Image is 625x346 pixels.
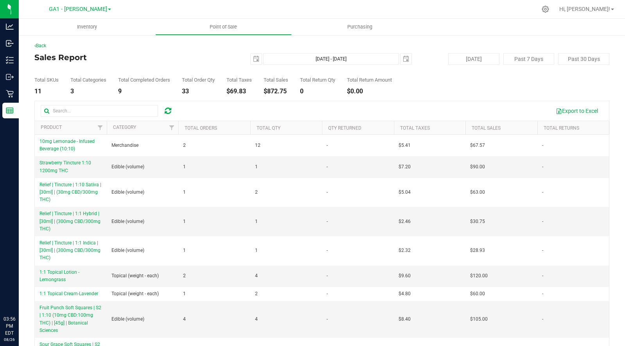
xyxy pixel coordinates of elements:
[6,56,14,64] inline-svg: Inventory
[6,39,14,47] inline-svg: Inbound
[255,163,258,171] span: 1
[327,316,328,323] span: -
[66,23,108,30] span: Inventory
[541,5,550,13] div: Manage settings
[503,53,555,65] button: Past 7 Days
[6,23,14,30] inline-svg: Analytics
[6,107,14,114] inline-svg: Reports
[111,142,138,149] span: Merchandise
[165,121,178,134] a: Filter
[111,316,144,323] span: Edible (volume)
[470,163,485,171] span: $90.00
[255,218,258,225] span: 1
[542,316,543,323] span: -
[182,77,215,82] div: Total Order Qty
[23,282,32,292] iframe: Resource center unread badge
[41,125,62,130] a: Product
[70,88,106,95] div: 3
[111,290,159,298] span: Topical (weight - each)
[399,189,411,196] span: $5.04
[551,104,603,118] button: Export to Excel
[40,305,101,333] span: Fruit Punch Soft Squares | S2 | 1:10 (10mg CBD:100mg THC) | [45g] | Botanical Sciences
[111,189,144,196] span: Edible (volume)
[542,218,543,225] span: -
[448,53,499,65] button: [DATE]
[41,105,158,117] input: Search...
[251,54,262,64] span: select
[300,77,335,82] div: Total Return Qty
[542,189,543,196] span: -
[4,316,15,337] p: 03:56 PM EDT
[118,88,170,95] div: 9
[118,77,170,82] div: Total Completed Orders
[399,316,411,323] span: $8.40
[559,6,610,12] span: Hi, [PERSON_NAME]!
[399,218,411,225] span: $2.46
[327,247,328,254] span: -
[399,272,411,280] span: $9.60
[470,290,485,298] span: $60.00
[34,88,59,95] div: 11
[327,189,328,196] span: -
[34,77,59,82] div: Total SKUs
[34,43,46,48] a: Back
[400,125,430,131] a: Total Taxes
[327,142,328,149] span: -
[226,88,252,95] div: $69.83
[4,337,15,342] p: 08/26
[183,189,186,196] span: 1
[399,247,411,254] span: $2.32
[327,290,328,298] span: -
[328,125,361,131] a: Qty Returned
[34,53,226,62] h4: Sales Report
[542,290,543,298] span: -
[472,125,501,131] a: Total Sales
[199,23,248,30] span: Point of Sale
[399,290,411,298] span: $4.80
[257,125,280,131] a: Total Qty
[255,189,258,196] span: 2
[327,163,328,171] span: -
[544,125,579,131] a: Total Returns
[255,272,258,280] span: 4
[40,139,95,152] span: 10mg Lemonade - Infused Beverage (10:10)
[40,211,101,231] span: Relief | Tincture | 1:1 Hybrid | [30ml] | (300mg CBD/300mg THC)
[113,125,136,130] a: Category
[183,142,186,149] span: 2
[40,182,101,202] span: Relief | Tincture | 1:10 Sativa | [30ml] | (30mg CBD/300mg THC)
[327,218,328,225] span: -
[111,247,144,254] span: Edible (volume)
[347,77,392,82] div: Total Return Amount
[542,272,543,280] span: -
[111,272,159,280] span: Topical (weight - each)
[40,291,98,296] span: 1:1 Topical Cream-Lavender
[470,316,488,323] span: $105.00
[470,218,485,225] span: $30.75
[155,19,292,35] a: Point of Sale
[183,290,186,298] span: 1
[542,163,543,171] span: -
[8,284,31,307] iframe: Resource center
[183,272,186,280] span: 2
[183,247,186,254] span: 1
[40,269,79,282] span: 1:1 Topical Lotion - Lemongrass
[558,53,609,65] button: Past 30 Days
[6,73,14,81] inline-svg: Outbound
[183,218,186,225] span: 1
[40,240,101,260] span: Relief | Tincture | 1:1 Indica | [30ml] | (300mg CBD/300mg THC)
[399,163,411,171] span: $7.20
[470,247,485,254] span: $28.93
[185,125,217,131] a: Total Orders
[470,142,485,149] span: $67.57
[399,142,411,149] span: $5.41
[93,121,106,134] a: Filter
[347,88,392,95] div: $0.00
[111,163,144,171] span: Edible (volume)
[183,163,186,171] span: 1
[401,54,411,64] span: select
[542,247,543,254] span: -
[19,19,155,35] a: Inventory
[292,19,428,35] a: Purchasing
[70,77,106,82] div: Total Categories
[470,189,485,196] span: $63.00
